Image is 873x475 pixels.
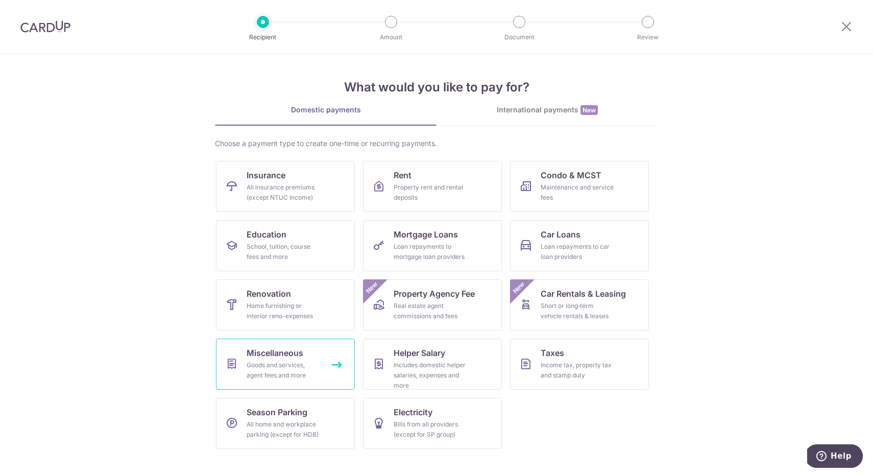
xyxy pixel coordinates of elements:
div: Loan repayments to mortgage loan providers [394,242,467,262]
div: Includes domestic helper salaries, expenses and more [394,360,467,391]
p: Amount [353,32,429,42]
span: Rent [394,169,411,181]
a: MiscellaneousGoods and services, agent fees and more [216,339,355,390]
p: Review [610,32,686,42]
span: Car Loans [541,228,580,241]
span: Condo & MCST [541,169,601,181]
div: Property rent and rental deposits [394,182,467,203]
a: TaxesIncome tax, property tax and stamp duty [510,339,649,390]
a: EducationSchool, tuition, course fees and more [216,220,355,271]
span: Help [23,7,44,16]
div: Income tax, property tax and stamp duty [541,360,614,381]
h4: What would you like to pay for? [215,78,658,97]
span: Renovation [247,288,291,300]
a: Car Rentals & LeasingShort or long‑term vehicle rentals & leasesNew [510,279,649,330]
a: Car LoansLoan repayments to car loan providers [510,220,649,271]
a: Property Agency FeeReal estate agent commissions and feesNew [363,279,502,330]
span: Mortgage Loans [394,228,458,241]
span: Taxes [541,347,564,359]
span: Insurance [247,169,285,181]
div: Choose a payment type to create one-time or recurring payments. [215,138,658,149]
div: Loan repayments to car loan providers [541,242,614,262]
span: Miscellaneous [247,347,303,359]
span: Season Parking [247,406,307,418]
span: Electricity [394,406,432,418]
div: Domestic payments [215,105,436,115]
span: New [580,105,598,115]
div: All home and workplace parking (except for HDB) [247,419,320,440]
span: Car Rentals & Leasing [541,288,626,300]
div: Maintenance and service fees [541,182,614,203]
div: All insurance premiums (except NTUC Income) [247,182,320,203]
div: Goods and services, agent fees and more [247,360,320,381]
div: Bills from all providers (except for SP group) [394,419,467,440]
span: New [363,279,380,296]
a: RenovationHome furnishing or interior reno-expenses [216,279,355,330]
a: Condo & MCSTMaintenance and service fees [510,161,649,212]
a: Season ParkingAll home and workplace parking (except for HDB) [216,398,355,449]
span: Education [247,228,286,241]
a: Mortgage LoansLoan repayments to mortgage loan providers [363,220,502,271]
span: New [511,279,527,296]
div: Short or long‑term vehicle rentals & leases [541,301,614,321]
div: Real estate agent commissions and fees [394,301,467,321]
a: RentProperty rent and rental deposits [363,161,502,212]
div: School, tuition, course fees and more [247,242,320,262]
a: InsuranceAll insurance premiums (except NTUC Income) [216,161,355,212]
a: Helper SalaryIncludes domestic helper salaries, expenses and more [363,339,502,390]
iframe: Opens a widget where you can find more information [807,444,863,470]
p: Document [481,32,557,42]
span: Helper Salary [394,347,445,359]
a: ElectricityBills from all providers (except for SP group) [363,398,502,449]
span: Property Agency Fee [394,288,475,300]
p: Recipient [225,32,301,42]
div: Home furnishing or interior reno-expenses [247,301,320,321]
img: CardUp [20,20,70,33]
div: International payments [436,105,658,115]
